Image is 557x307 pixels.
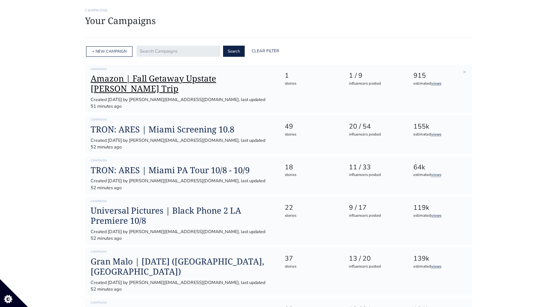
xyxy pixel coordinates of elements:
[413,203,465,213] div: 119k
[137,46,220,57] input: Search Campaigns
[413,264,465,270] div: estimated
[413,81,465,87] div: estimated
[413,122,465,132] div: 155k
[91,301,273,305] h6: Campaign
[349,203,401,213] div: 9 / 17
[285,71,337,81] div: 1
[285,203,337,213] div: 22
[285,162,337,172] div: 18
[91,229,273,242] div: Created [DATE] by [PERSON_NAME][EMAIL_ADDRESS][DOMAIN_NAME], last updated 52 minutes ago
[349,172,401,178] div: influencers posted
[285,172,337,178] div: stories
[285,264,337,270] div: stories
[431,172,441,177] a: views
[91,159,273,162] h6: Campaign
[91,137,273,151] div: Created [DATE] by [PERSON_NAME][EMAIL_ADDRESS][DOMAIN_NAME], last updated 52 minutes ago
[431,264,441,269] a: views
[413,213,465,219] div: estimated
[92,49,127,54] a: + NEW CAMPAIGN
[413,254,465,264] div: 139k
[285,81,337,87] div: stories
[349,132,401,138] div: influencers posted
[349,81,401,87] div: influencers posted
[463,68,466,76] a: ×
[285,213,337,219] div: stories
[91,206,273,226] a: Universal Pictures | Black Phone 2 LA Premiere 10/8
[85,15,472,26] h1: Your Campaigns
[413,132,465,138] div: estimated
[349,264,401,270] div: influencers posted
[91,97,273,110] div: Created [DATE] by [PERSON_NAME][EMAIL_ADDRESS][DOMAIN_NAME], last updated 51 minutes ago
[91,250,273,254] h6: Campaign
[349,162,401,172] div: 11 / 33
[91,124,273,135] a: TRON: ARES | Miami Screening 10.8
[285,122,337,132] div: 49
[285,132,337,138] div: stories
[349,213,401,219] div: influencers posted
[431,213,441,218] a: views
[349,122,401,132] div: 20 / 54
[431,132,441,137] a: views
[85,8,472,13] h6: Campaigns
[223,46,245,57] button: Search
[431,81,441,86] a: views
[285,254,337,264] div: 37
[349,71,401,81] div: 1 / 9
[349,254,401,264] div: 13 / 20
[91,165,273,175] a: TRON: ARES | Miami PA Tour 10/8 - 10/9
[413,172,465,178] div: estimated
[247,46,283,57] a: Clear Filter
[91,256,273,277] a: Gran Malo | [DATE] ([GEOGRAPHIC_DATA], [GEOGRAPHIC_DATA])
[91,74,273,94] a: Amazon | Fall Getaway Upstate [PERSON_NAME] Trip
[413,162,465,172] div: 64k
[413,71,465,81] div: 915
[91,178,273,191] div: Created [DATE] by [PERSON_NAME][EMAIL_ADDRESS][DOMAIN_NAME], last updated 52 minutes ago
[91,279,273,293] div: Created [DATE] by [PERSON_NAME][EMAIL_ADDRESS][DOMAIN_NAME], last updated 52 minutes ago
[91,68,273,71] h6: Campaign
[91,200,273,203] h6: Campaign
[91,118,273,122] h6: Campaign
